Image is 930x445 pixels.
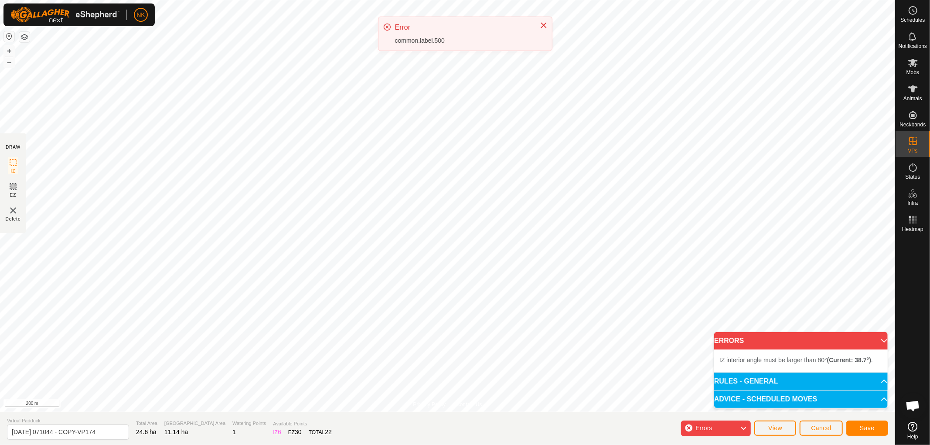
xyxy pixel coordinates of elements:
img: Gallagher Logo [10,7,119,23]
button: Save [846,421,888,436]
span: IZ [11,168,16,174]
span: EZ [10,192,17,198]
span: 30 [295,428,302,435]
span: [GEOGRAPHIC_DATA] Area [164,420,225,427]
span: NK [136,10,145,20]
span: Neckbands [899,122,926,127]
img: VP [8,205,18,216]
span: Cancel [811,425,831,431]
div: Open chat [900,393,926,419]
span: Schedules [900,17,925,23]
a: Privacy Policy [413,401,446,408]
span: Help [907,434,918,439]
span: ERRORS [714,337,744,344]
span: IZ interior angle must be larger than 80° . [719,357,873,363]
b: (Current: 38.7°) [827,357,871,363]
button: View [754,421,796,436]
span: ADVICE - SCHEDULED MOVES [714,396,817,403]
div: common.label.500 [395,36,531,45]
span: Save [860,425,875,431]
div: EZ [288,428,302,437]
button: Close [538,19,550,31]
span: 11.14 ha [164,428,188,435]
span: View [768,425,782,431]
div: DRAW [6,144,20,150]
p-accordion-content: ERRORS [714,350,888,372]
a: Help [896,418,930,443]
span: Status [905,174,920,180]
span: Available Points [273,420,332,428]
div: IZ [273,428,281,437]
span: Delete [6,216,21,222]
p-accordion-header: ERRORS [714,332,888,350]
span: 22 [325,428,332,435]
span: 1 [232,428,236,435]
p-accordion-header: RULES - GENERAL [714,373,888,390]
span: VPs [908,148,917,153]
button: Reset Map [4,31,14,42]
span: Errors [695,425,712,431]
span: Animals [903,96,922,101]
span: 24.6 ha [136,428,157,435]
button: Map Layers [19,32,30,42]
a: Contact Us [456,401,482,408]
button: Cancel [800,421,843,436]
span: Watering Points [232,420,266,427]
span: RULES - GENERAL [714,378,778,385]
span: Virtual Paddock [7,417,129,425]
span: Notifications [899,44,927,49]
span: Mobs [906,70,919,75]
button: – [4,57,14,68]
span: Infra [907,200,918,206]
div: Error [395,22,531,33]
span: Total Area [136,420,157,427]
button: + [4,46,14,56]
span: Heatmap [902,227,923,232]
p-accordion-header: ADVICE - SCHEDULED MOVES [714,391,888,408]
span: 6 [278,428,281,435]
div: TOTAL [309,428,332,437]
